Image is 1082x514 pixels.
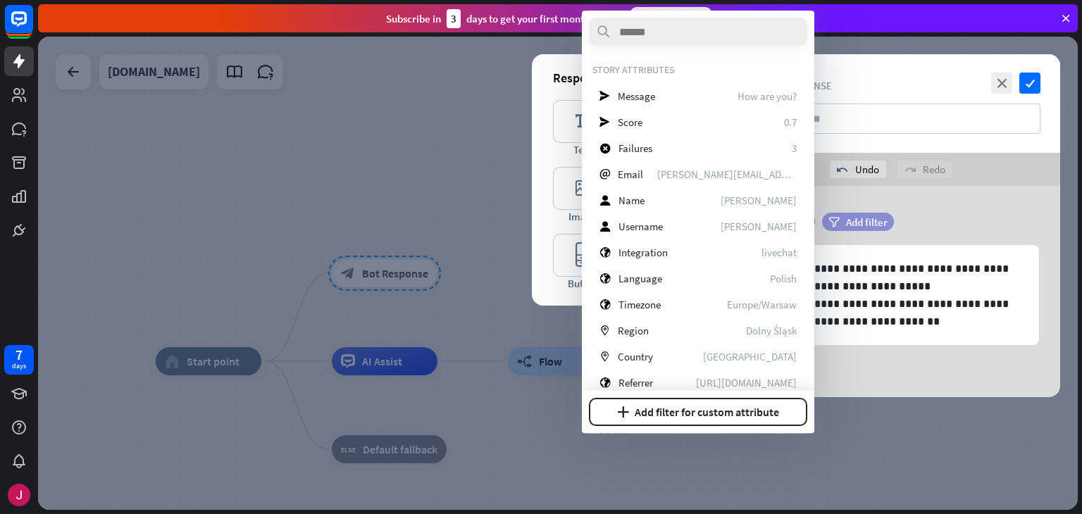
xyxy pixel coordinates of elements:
[592,63,804,76] div: STORY ATTRIBUTES
[589,398,807,426] button: plusAdd filter for custom attribute
[599,325,610,336] i: marker
[904,164,916,175] i: redo
[703,350,797,363] span: Poland
[618,220,663,233] span: Username
[618,246,668,259] span: Integration
[696,376,797,389] span: https://livechat.com
[4,345,34,375] a: 7 days
[761,246,797,259] span: livechat
[792,142,797,155] span: 3
[828,217,840,227] i: filter
[599,143,611,153] i: block_failure
[618,272,662,285] span: Language
[618,376,653,389] span: Referrer
[599,273,611,284] i: globe
[386,9,618,28] div: Subscribe in days to get your first month for $1
[11,6,54,48] button: Open LiveChat chat widget
[630,7,712,30] div: Subscribe now
[618,142,652,155] span: Failures
[846,215,888,229] span: Add filter
[617,406,629,418] i: plus
[599,221,611,232] i: user
[897,161,952,178] div: Redo
[721,220,797,233] span: Peter Crauch
[1019,73,1040,94] i: check
[738,89,797,103] span: How are you?
[618,168,643,181] span: Email
[599,377,611,388] i: globe
[447,9,461,28] div: 3
[15,349,23,361] div: 7
[784,115,797,129] span: 0.7
[599,299,611,310] i: globe
[721,194,797,207] span: Peter Crauch
[618,115,642,129] span: Score
[837,164,848,175] i: undo
[618,324,649,337] span: Region
[991,73,1012,94] i: close
[727,298,797,311] span: Europe/Warsaw
[618,298,661,311] span: Timezone
[599,117,610,127] i: send
[599,91,610,101] i: send
[618,350,653,363] span: Country
[599,351,610,362] i: marker
[657,168,797,181] span: peter@crauch.com
[599,247,611,258] i: globe
[618,89,655,103] span: Message
[746,324,797,337] span: Dolny Śląsk
[599,195,611,206] i: user
[618,194,645,207] span: Name
[599,169,610,180] i: email
[12,361,26,371] div: days
[830,161,886,178] div: Undo
[770,272,797,285] span: Polish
